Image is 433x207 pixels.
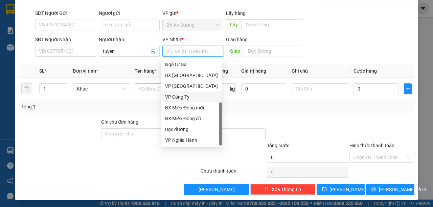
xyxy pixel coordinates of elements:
[371,187,376,192] span: printer
[165,126,218,133] div: Dọc đường
[165,72,218,79] div: BX [GEOGRAPHIC_DATA]
[404,86,411,92] span: plus
[135,83,191,94] input: VD: Bàn, Ghế
[150,49,156,54] span: user-add
[165,93,218,101] div: VP Công Ty
[354,68,377,74] span: Cước hàng
[241,83,286,94] input: 0
[162,9,223,17] div: VP gửi
[165,115,218,122] div: BX Miền Đông cũ
[99,9,160,17] div: Người gửi
[267,143,289,148] span: Tổng cước
[161,59,222,70] div: Ngã tư Ga
[161,102,222,113] div: BX Miền Đông mới
[250,184,315,195] button: deleteXóa Thông tin
[244,46,303,56] input: Dọc đường
[165,82,218,90] div: VP [GEOGRAPHIC_DATA]
[21,83,32,94] button: delete
[165,61,218,68] div: Ngã tư Ga
[161,113,222,124] div: BX Miền Đông cũ
[184,184,249,195] button: [PERSON_NAME]
[161,135,222,146] div: VP Nghĩa Hành
[101,119,138,125] label: Ghi chú đơn hàng
[349,143,394,148] label: Hình thức thanh toán
[292,83,348,94] input: Ghi Chú
[161,92,222,102] div: VP Công Ty
[226,10,246,16] span: Lấy hàng
[226,19,242,30] span: Lấy
[242,19,303,30] input: Dọc đường
[165,104,218,111] div: BX Miền Đông mới
[161,81,222,92] div: VP Hà Nội
[289,64,351,78] th: Ghi chú
[229,83,236,94] span: kg
[226,37,248,42] span: Giao hàng
[35,9,96,17] div: SĐT Người Gửi
[317,184,365,195] button: save[PERSON_NAME]
[200,167,266,179] div: Chưa thanh toán
[166,20,219,30] span: BX An Sương
[39,68,45,74] span: SL
[135,68,157,74] span: Tên hàng
[241,68,266,74] span: Giá trị hàng
[161,70,222,81] div: BX Quảng Ngãi
[73,68,98,74] span: Đơn vị tính
[21,103,168,110] div: Tổng: 1
[162,37,181,42] span: VP Nhận
[272,186,301,193] span: Xóa Thông tin
[329,186,366,193] span: [PERSON_NAME]
[165,136,218,144] div: VP Nghĩa Hành
[161,124,222,135] div: Dọc đường
[404,83,412,94] button: plus
[101,128,183,139] input: Ghi chú đơn hàng
[99,36,160,43] div: Người nhận
[77,84,125,94] span: Khác
[199,186,235,193] span: [PERSON_NAME]
[379,186,426,193] span: [PERSON_NAME] và In
[366,184,414,195] button: printer[PERSON_NAME] và In
[226,46,244,56] span: Giao
[322,187,327,192] span: save
[35,36,96,43] div: SĐT Người Nhận
[264,187,269,192] span: delete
